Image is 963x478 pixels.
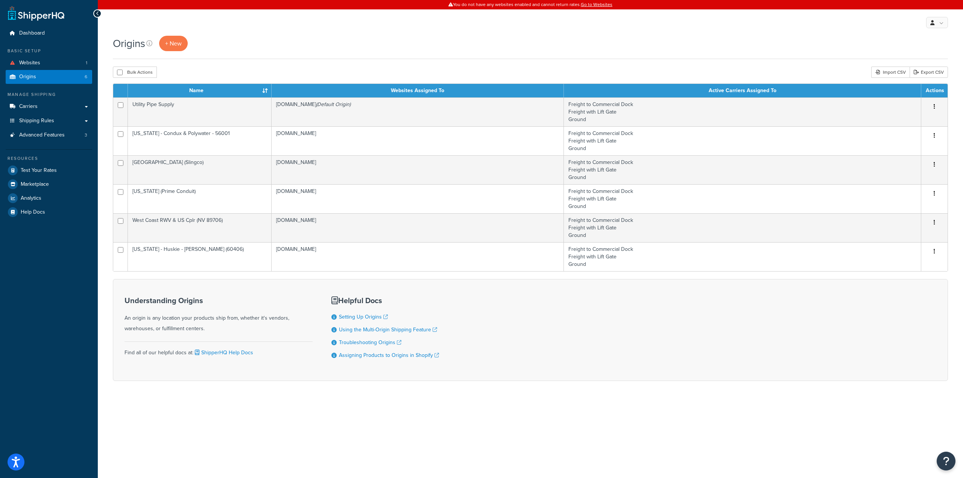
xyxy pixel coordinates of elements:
[6,100,92,114] a: Carriers
[339,326,437,334] a: Using the Multi-Origin Shipping Feature
[564,97,921,126] td: Freight to Commercial Dock Freight with Lift Gate Ground
[316,100,351,108] i: (Default Origin)
[125,341,313,358] div: Find all of our helpful docs at:
[6,114,92,128] a: Shipping Rules
[272,84,564,97] th: Websites Assigned To
[6,91,92,98] div: Manage Shipping
[125,296,313,305] h3: Understanding Origins
[21,181,49,188] span: Marketplace
[339,313,388,321] a: Setting Up Origins
[564,184,921,213] td: Freight to Commercial Dock Freight with Lift Gate Ground
[86,60,87,66] span: 1
[165,39,182,48] span: + New
[19,118,54,124] span: Shipping Rules
[272,213,564,242] td: [DOMAIN_NAME]
[125,296,313,334] div: An origin is any location your products ship from, whether it's vendors, warehouses, or fulfillme...
[564,126,921,155] td: Freight to Commercial Dock Freight with Lift Gate Ground
[339,338,401,346] a: Troubleshooting Origins
[272,155,564,184] td: [DOMAIN_NAME]
[6,191,92,205] a: Analytics
[128,213,272,242] td: West Coast RWV & US Cplr (NV 89706)
[21,167,57,174] span: Test Your Rates
[331,296,439,305] h3: Helpful Docs
[564,155,921,184] td: Freight to Commercial Dock Freight with Lift Gate Ground
[339,351,439,359] a: Assigning Products to Origins in Shopify
[910,67,948,78] a: Export CSV
[564,213,921,242] td: Freight to Commercial Dock Freight with Lift Gate Ground
[128,126,272,155] td: [US_STATE] - Condux & Polywater - 56001
[871,67,910,78] div: Import CSV
[6,128,92,142] a: Advanced Features 3
[272,184,564,213] td: [DOMAIN_NAME]
[272,97,564,126] td: [DOMAIN_NAME]
[6,70,92,84] a: Origins 6
[19,30,45,36] span: Dashboard
[6,48,92,54] div: Basic Setup
[21,209,45,215] span: Help Docs
[6,56,92,70] a: Websites 1
[6,205,92,219] a: Help Docs
[128,184,272,213] td: [US_STATE] (Prime Conduit)
[6,56,92,70] li: Websites
[6,26,92,40] a: Dashboard
[272,242,564,271] td: [DOMAIN_NAME]
[937,452,955,470] button: Open Resource Center
[128,97,272,126] td: Utility Pipe Supply
[19,132,65,138] span: Advanced Features
[6,70,92,84] li: Origins
[128,242,272,271] td: [US_STATE] - Huskie - [PERSON_NAME] (60406)
[193,349,253,357] a: ShipperHQ Help Docs
[581,1,612,8] a: Go to Websites
[19,74,36,80] span: Origins
[564,84,921,97] th: Active Carriers Assigned To
[85,74,87,80] span: 6
[564,242,921,271] td: Freight to Commercial Dock Freight with Lift Gate Ground
[113,67,157,78] button: Bulk Actions
[128,84,272,97] th: Name : activate to sort column ascending
[128,155,272,184] td: [GEOGRAPHIC_DATA] (Slingco)
[19,60,40,66] span: Websites
[6,178,92,191] a: Marketplace
[85,132,87,138] span: 3
[272,126,564,155] td: [DOMAIN_NAME]
[113,36,145,51] h1: Origins
[6,155,92,162] div: Resources
[19,103,38,110] span: Carriers
[159,36,188,51] a: + New
[921,84,948,97] th: Actions
[6,164,92,177] a: Test Your Rates
[8,6,64,21] a: ShipperHQ Home
[21,195,41,202] span: Analytics
[6,128,92,142] li: Advanced Features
